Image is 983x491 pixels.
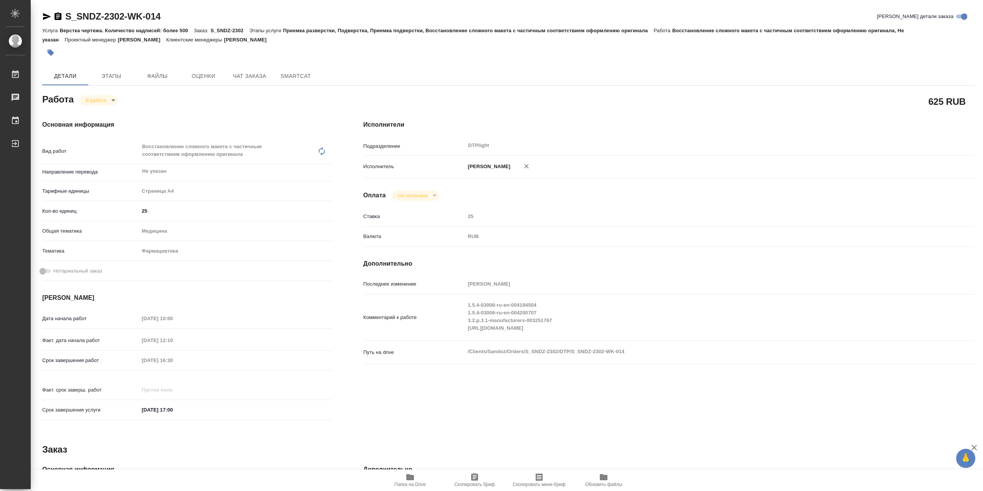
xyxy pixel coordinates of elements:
span: Оценки [185,71,222,81]
p: Срок завершения услуги [42,406,139,414]
p: Вид работ [42,147,139,155]
p: Дата начала работ [42,315,139,322]
p: Заказ: [194,28,210,33]
span: Этапы [93,71,130,81]
p: Клиентские менеджеры [166,37,224,43]
h2: Заказ [42,443,67,456]
button: Скопировать ссылку для ЯМессенджера [42,12,51,21]
span: Папка на Drive [394,482,426,487]
p: [PERSON_NAME] [224,37,272,43]
p: Срок завершения работ [42,357,139,364]
button: Папка на Drive [378,470,442,491]
div: Страница А4 [139,185,333,198]
p: Общая тематика [42,227,139,235]
div: Медицина [139,225,333,238]
span: Обновить файлы [585,482,622,487]
span: 🙏 [959,450,972,466]
p: Верстка чертежа. Количество надписей: более 500 [60,28,194,33]
div: Фармацевтика [139,245,333,258]
input: Пустое поле [465,211,923,222]
button: Скопировать мини-бриф [507,470,571,491]
p: Ставка [363,213,465,220]
span: Файлы [139,71,176,81]
textarea: /Clients/Sandoz/Orders/S_SNDZ-2302/DTP/S_SNDZ-2302-WK-014 [465,345,923,358]
p: Работа [654,28,672,33]
p: Последнее изменение [363,280,465,288]
button: Обновить файлы [571,470,636,491]
p: Услуга [42,28,60,33]
input: Пустое поле [465,278,923,289]
h4: Дополнительно [363,465,975,474]
p: Приемка разверстки, Подверстка, Приемка подверстки, Восстановление сложного макета с частичным со... [283,28,654,33]
input: Пустое поле [139,335,206,346]
textarea: 1.5.4-03006-ru-en-004194504 1.5.4-03006-ru-en-004200707 3.2.p.3.1-manufacturers-003251767 [URL][D... [465,299,923,335]
p: Факт. дата начала работ [42,337,139,344]
a: S_SNDZ-2302-WK-014 [65,11,161,21]
h4: Основная информация [42,465,333,474]
input: Пустое поле [139,313,206,324]
button: В работе [83,97,109,104]
p: Проектный менеджер [65,37,117,43]
p: Направление перевода [42,168,139,176]
button: Скопировать ссылку [53,12,63,21]
span: Детали [47,71,84,81]
input: ✎ Введи что-нибудь [139,205,333,217]
p: Тематика [42,247,139,255]
span: Скопировать бриф [454,482,495,487]
p: [PERSON_NAME] [465,163,510,170]
input: ✎ Введи что-нибудь [139,404,206,415]
h4: Дополнительно [363,259,975,268]
span: Скопировать мини-бриф [513,482,565,487]
p: Тарифные единицы [42,187,139,195]
h4: Основная информация [42,120,333,129]
h2: Работа [42,92,74,106]
p: Путь на drive [363,349,465,356]
p: Валюта [363,233,465,240]
span: Нотариальный заказ [53,267,102,275]
p: Факт. срок заверш. работ [42,386,139,394]
span: [PERSON_NAME] детали заказа [877,13,953,20]
h4: Оплата [363,191,386,200]
input: Пустое поле [139,384,206,395]
button: Не оплачена [396,192,430,199]
span: Чат заказа [231,71,268,81]
input: Пустое поле [139,355,206,366]
p: Подразделение [363,142,465,150]
p: Комментарий к работе [363,314,465,321]
p: Исполнитель [363,163,465,170]
button: Скопировать бриф [442,470,507,491]
p: Кол-во единиц [42,207,139,215]
div: В работе [392,190,439,201]
div: В работе [79,95,118,106]
h4: [PERSON_NAME] [42,293,333,303]
p: Этапы услуги [249,28,283,33]
h4: Исполнители [363,120,975,129]
button: Добавить тэг [42,44,59,61]
h2: 625 RUB [928,95,966,108]
div: RUB [465,230,923,243]
p: [PERSON_NAME] [118,37,166,43]
p: S_SNDZ-2302 [210,28,249,33]
button: 🙏 [956,449,975,468]
button: Удалить исполнителя [518,158,535,175]
span: SmartCat [277,71,314,81]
